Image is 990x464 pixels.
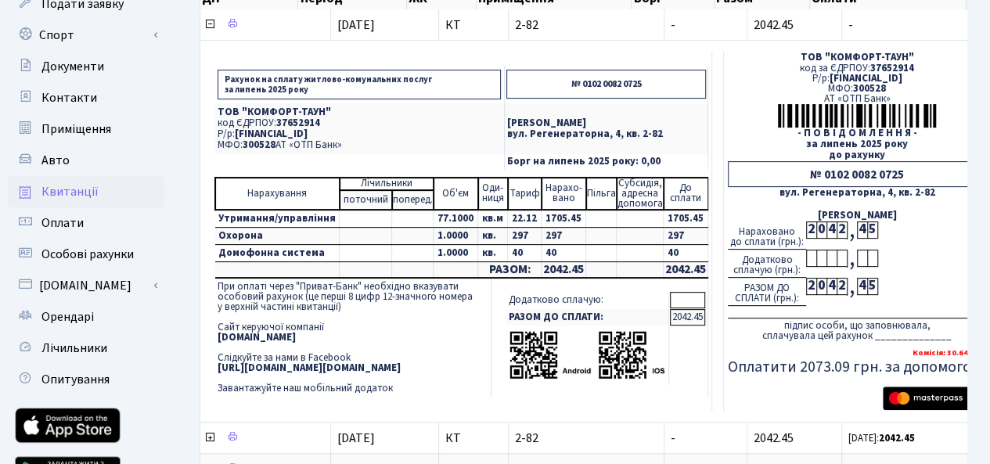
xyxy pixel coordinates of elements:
[41,183,99,200] span: Квитанції
[478,244,508,261] td: кв.
[879,431,915,445] b: 2042.45
[478,178,508,210] td: Оди- ниця
[542,178,586,210] td: Нарахо- вано
[215,227,340,244] td: Охорона
[728,52,986,63] div: ТОВ "КОМФОРТ-ТАУН"
[542,244,586,261] td: 40
[214,279,491,397] td: При оплаті через "Приват-Банк" необхідно вказувати особовий рахунок (це перші 8 цифр 12-значного ...
[728,250,806,278] div: Додатково сплачую (грн.):
[883,387,981,410] img: Masterpass
[664,178,708,210] td: До cплати
[8,51,164,82] a: Документи
[870,61,914,75] span: 37652914
[434,178,478,210] td: Об'єм
[218,140,501,150] p: МФО: АТ «ОТП Банк»
[826,278,837,295] div: 4
[515,432,657,444] span: 2-82
[728,188,986,198] div: вул. Регенераторна, 4, кв. 2-82
[664,244,708,261] td: 40
[8,113,164,145] a: Приміщення
[8,207,164,239] a: Оплати
[830,71,902,85] span: [FINANCIAL_ID]
[218,129,501,139] p: Р/р:
[445,432,502,444] span: КТ
[506,309,669,326] td: РАЗОМ ДО СПЛАТИ:
[508,244,542,261] td: 40
[867,278,877,295] div: 5
[754,430,794,447] span: 2042.45
[506,292,669,308] td: Додатково сплачую:
[478,261,542,278] td: РАЗОМ:
[41,308,94,326] span: Орендарі
[218,361,401,375] b: [URL][DOMAIN_NAME][DOMAIN_NAME]
[41,58,104,75] span: Документи
[728,221,806,250] div: Нараховано до сплати (грн.):
[816,221,826,239] div: 0
[243,138,275,152] span: 300528
[664,210,708,228] td: 1705.45
[340,190,392,210] td: поточний
[218,70,501,99] p: Рахунок на сплату житлово-комунальних послуг за липень 2025 року
[41,120,111,138] span: Приміщення
[506,129,706,139] p: вул. Регенераторна, 4, кв. 2-82
[617,178,664,210] td: Субсидія, адресна допомога
[508,178,542,210] td: Тариф
[728,84,986,94] div: МФО:
[434,210,478,228] td: 77.1000
[8,82,164,113] a: Контакти
[728,278,806,306] div: РАЗОМ ДО СПЛАТИ (грн.):
[515,19,657,31] span: 2-82
[542,210,586,228] td: 1705.45
[8,270,164,301] a: [DOMAIN_NAME]
[806,278,816,295] div: 2
[867,221,877,239] div: 5
[215,244,340,261] td: Домофонна система
[857,278,867,295] div: 4
[670,309,705,326] td: 2042.45
[8,301,164,333] a: Орендарі
[340,178,434,190] td: Лічильники
[728,161,986,187] div: № 0102 0082 0725
[41,152,70,169] span: Авто
[41,371,110,388] span: Опитування
[728,318,986,341] div: підпис особи, що заповнювала, сплачувала цей рахунок ______________
[671,16,675,34] span: -
[847,221,857,239] div: ,
[857,221,867,239] div: 4
[392,190,434,210] td: поперед.
[847,250,857,268] div: ,
[853,81,886,95] span: 300528
[478,210,508,228] td: кв.м
[434,227,478,244] td: 1.0000
[434,244,478,261] td: 1.0000
[848,431,915,445] small: [DATE]:
[847,278,857,296] div: ,
[542,227,586,244] td: 297
[816,278,826,295] div: 0
[41,89,97,106] span: Контакти
[837,221,847,239] div: 2
[41,214,84,232] span: Оплати
[276,116,320,130] span: 37652914
[728,358,986,376] h5: Оплатити 2073.09 грн. за допомогою:
[41,340,107,357] span: Лічильники
[506,156,706,167] p: Борг на липень 2025 року: 0,00
[215,178,340,210] td: Нарахування
[478,227,508,244] td: кв.
[671,430,675,447] span: -
[215,210,340,228] td: Утримання/управління
[218,107,501,117] p: ТОВ "КОМФОРТ-ТАУН"
[664,261,708,278] td: 2042.45
[508,210,542,228] td: 22.12
[586,178,617,210] td: Пільга
[8,20,164,51] a: Спорт
[41,246,134,263] span: Особові рахунки
[8,364,164,395] a: Опитування
[506,70,706,99] p: № 0102 0082 0725
[8,145,164,176] a: Авто
[445,19,502,31] span: КТ
[913,347,986,358] b: Комісія: 30.64 грн.
[509,329,665,380] img: apps-qrcodes.png
[728,150,986,160] div: до рахунку
[728,139,986,149] div: за липень 2025 року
